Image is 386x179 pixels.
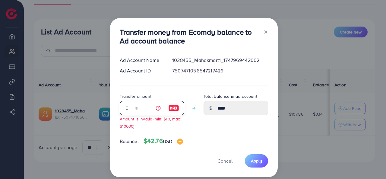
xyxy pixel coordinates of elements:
img: image [168,104,179,112]
h3: Transfer money from Ecomdy balance to Ad account balance [120,28,258,45]
div: 7507471056547217426 [167,67,273,74]
button: Cancel [210,154,240,167]
span: Apply [251,158,262,164]
iframe: Chat [360,152,381,174]
label: Total balance in ad account [204,93,257,99]
div: Ad Account ID [115,67,168,74]
span: USD [163,138,172,145]
div: 1028455_Mahakmart1_1747969442002 [167,57,273,64]
span: Cancel [217,158,233,164]
div: Ad Account Name [115,57,168,64]
span: Balance: [120,138,139,145]
button: Apply [245,154,268,167]
label: Transfer amount [120,93,151,99]
h4: $42.76 [144,137,183,145]
img: image [177,139,183,145]
small: Amount is invalid (min: $10, max: $10000) [120,116,181,129]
